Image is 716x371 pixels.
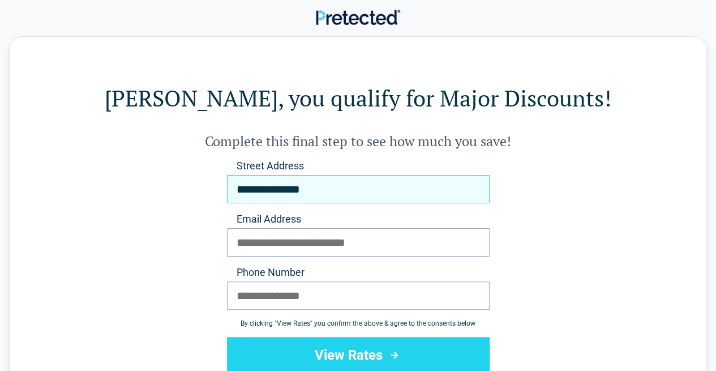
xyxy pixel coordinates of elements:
label: Street Address [227,159,490,173]
div: By clicking " View Rates " you confirm the above & agree to the consents below [227,319,490,328]
label: Phone Number [227,266,490,279]
h2: Complete this final step to see how much you save! [55,132,661,150]
h1: [PERSON_NAME], you qualify for Major Discounts! [55,82,661,114]
label: Email Address [227,212,490,226]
